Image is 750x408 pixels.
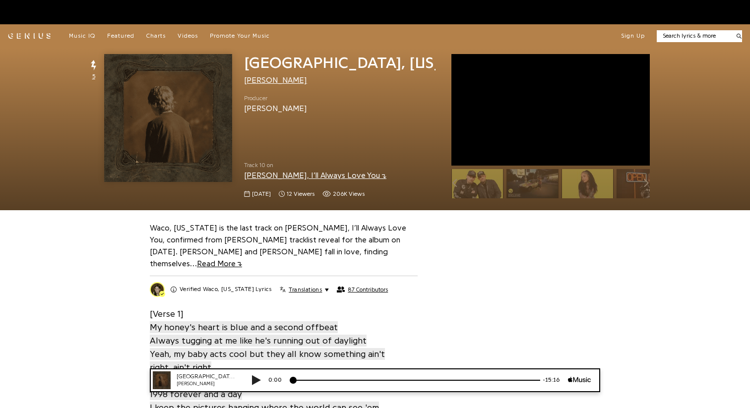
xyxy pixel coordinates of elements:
a: Waco, [US_STATE] is the last track on [PERSON_NAME], I’ll Always Love You, confirmed from [PERSON... [150,224,406,268]
span: 5 [92,72,95,81]
iframe: Advertisement [451,54,650,166]
span: Read More [197,260,242,268]
a: Music IQ [69,32,95,40]
div: -15:16 [398,7,426,16]
span: My honey's heart is blue and a second offbeat Always tugging at me like he's running out of daylight [150,321,367,347]
span: 12 viewers [287,190,314,198]
span: [GEOGRAPHIC_DATA], [US_STATE] [244,55,494,71]
span: Featured [107,33,134,39]
button: Sign Up [621,32,645,40]
span: 87 Contributors [348,286,388,293]
img: 72x72bb.jpg [11,3,29,21]
img: consumer-privacy-logo.png [140,1,148,9]
span: Charts [146,33,166,39]
button: 87 Contributors [337,286,388,293]
div: [GEOGRAPHIC_DATA], [US_STATE] [35,4,94,12]
a: Videos [178,32,198,40]
a: Featured [107,32,134,40]
a: Privacy Notification [139,1,149,9]
span: 12 viewers [279,190,314,198]
div: [PERSON_NAME] [35,12,94,19]
span: 206,039 views [322,190,365,198]
span: Track 10 on [244,161,436,170]
a: [PERSON_NAME], I’ll Always Love You [244,172,386,179]
img: iconc.png [138,0,148,8]
a: My honey's heart is blue and a second offbeatAlways tugging at me like he's running out of daylight [150,320,367,347]
a: [PERSON_NAME] [244,76,307,84]
span: [DATE] [252,190,271,198]
input: Search lyrics & more [657,32,731,40]
span: Music IQ [69,33,95,39]
img: consumer-privacy-logo.png [1,1,9,9]
button: Translations [280,286,329,293]
span: Promote Your Music [210,33,270,39]
a: Charts [146,32,166,40]
span: Producer [244,94,307,103]
h2: Waco, [US_STATE] Lyrics [180,286,272,293]
span: Videos [178,33,198,39]
a: Promote Your Music [210,32,270,40]
span: 206K views [333,190,365,198]
a: Yeah, my baby acts cool but they all know something ain't right, ain't rightOnly acting this cool... [150,347,385,387]
span: Yeah, my baby acts cool but they all know something ain't right, ain't right Only acting this coo... [150,348,385,387]
img: Cover art for Waco, Texas by Ethel Cain [104,54,232,182]
a: [PERSON_NAME] [244,105,307,113]
span: Translations [289,286,322,293]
